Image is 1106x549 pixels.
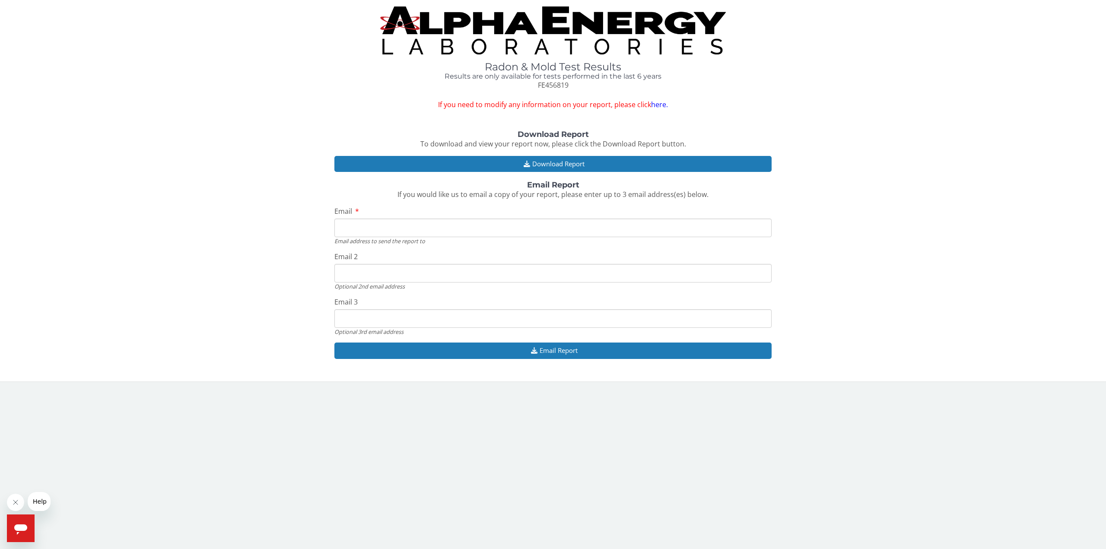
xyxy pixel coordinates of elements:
[7,494,24,511] iframe: Close message
[420,139,686,149] span: To download and view your report now, please click the Download Report button.
[334,343,772,359] button: Email Report
[397,190,709,199] span: If you would like us to email a copy of your report, please enter up to 3 email address(es) below.
[380,6,726,54] img: TightCrop.jpg
[334,282,772,290] div: Optional 2nd email address
[334,252,358,261] span: Email 2
[334,206,352,216] span: Email
[538,80,569,90] span: FE456819
[334,156,772,172] button: Download Report
[334,328,772,336] div: Optional 3rd email address
[334,73,772,80] h4: Results are only available for tests performed in the last 6 years
[334,237,772,245] div: Email address to send the report to
[651,100,668,109] a: here.
[518,130,589,139] strong: Download Report
[527,180,579,190] strong: Email Report
[28,492,51,511] iframe: Message from company
[334,100,772,110] span: If you need to modify any information on your report, please click
[334,297,358,307] span: Email 3
[7,514,35,542] iframe: Button to launch messaging window
[334,61,772,73] h1: Radon & Mold Test Results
